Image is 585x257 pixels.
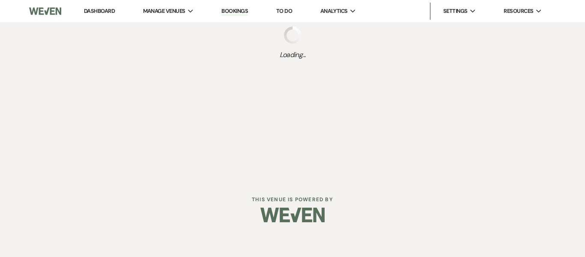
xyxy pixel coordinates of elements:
img: loading spinner [284,27,301,44]
span: Analytics [320,7,348,15]
a: To Do [276,7,292,15]
img: Weven Logo [29,2,61,20]
a: Bookings [221,7,248,15]
span: Manage Venues [143,7,185,15]
span: Settings [443,7,468,15]
span: Resources [504,7,533,15]
span: Loading... [280,50,306,60]
a: Dashboard [84,7,115,15]
img: Weven Logo [260,200,325,230]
